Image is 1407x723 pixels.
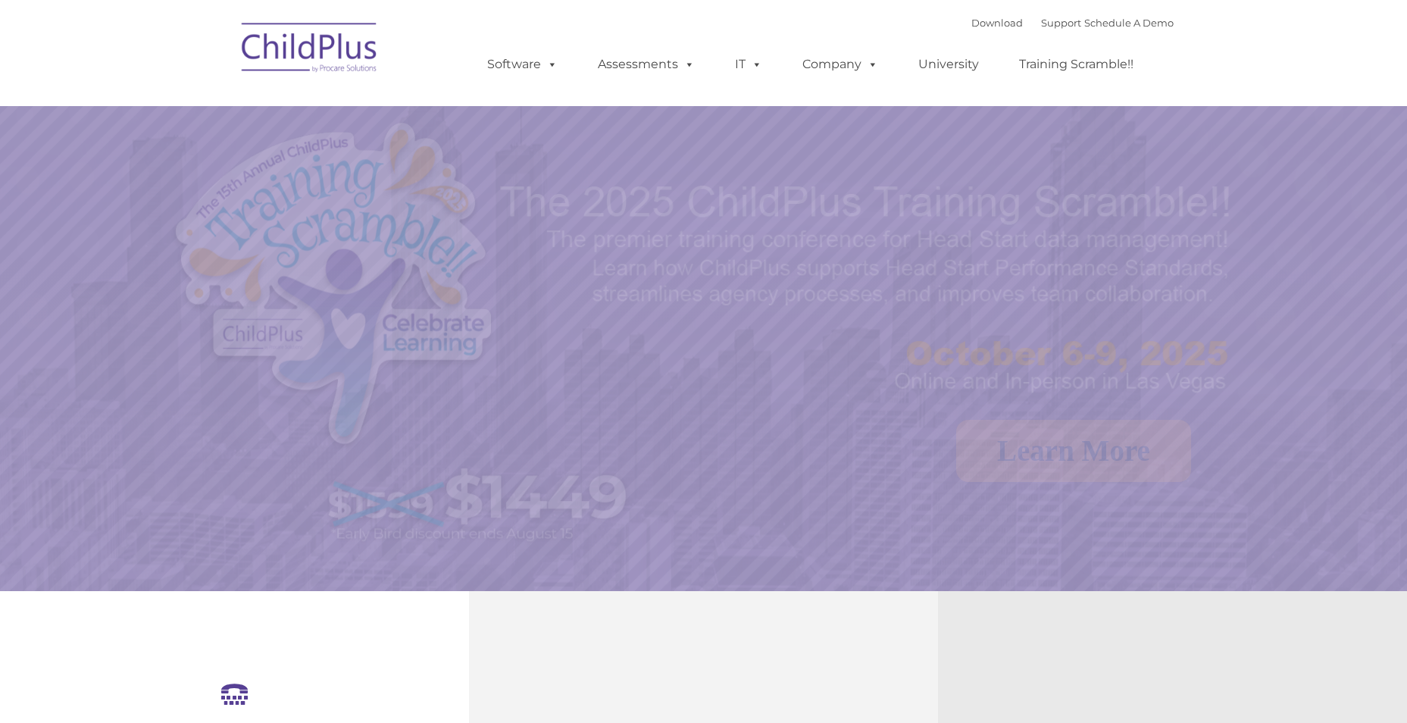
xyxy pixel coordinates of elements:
[1041,17,1081,29] a: Support
[903,49,994,80] a: University
[971,17,1023,29] a: Download
[583,49,710,80] a: Assessments
[787,49,893,80] a: Company
[234,12,386,88] img: ChildPlus by Procare Solutions
[1004,49,1149,80] a: Training Scramble!!
[956,420,1191,482] a: Learn More
[971,17,1174,29] font: |
[1084,17,1174,29] a: Schedule A Demo
[472,49,573,80] a: Software
[720,49,777,80] a: IT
